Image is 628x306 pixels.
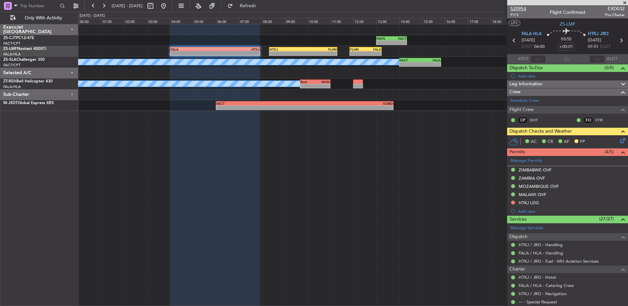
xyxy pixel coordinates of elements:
div: - [301,84,315,88]
div: FACT [400,58,420,62]
span: [DATE] - [DATE] [112,3,143,9]
a: HTKJ / JRO - Fuel - MH Aviation Services [519,258,599,264]
div: Rust [301,80,315,84]
div: - [377,41,392,45]
div: FALA [420,58,440,62]
span: ZS-CJT [3,36,16,40]
span: ZS-LMF [560,21,575,28]
a: M-JSDTGlobal Express XRS [3,101,54,105]
a: FTR [595,117,610,123]
div: FALA [366,47,381,51]
a: DHT [530,117,545,123]
a: ZT-REHBell Helicopter 430 [3,79,53,83]
span: Leg Information [509,80,543,88]
span: AC [531,139,537,145]
div: [DATE] - [DATE] [79,13,105,19]
span: M-JSDT [3,101,18,105]
a: --- - Special Request [519,299,557,305]
a: FACT/CPT [3,41,20,46]
span: ETOT [522,44,532,50]
div: 18:00 [491,18,514,24]
span: FALA HLA [522,31,542,37]
div: - [216,106,305,110]
div: FALA [170,47,215,51]
input: --:-- [530,55,546,63]
a: FALA / HLA - Catering Crew [519,283,574,288]
span: 07:51 [588,44,598,50]
a: Schedule Crew [510,98,539,104]
div: FACT [392,36,406,40]
a: HTKJ / JRO - Handling [519,242,563,248]
span: Dispatch Checks and Weather [509,128,572,135]
span: Pos Charter [605,12,625,18]
a: ZS-SLAChallenger 350 [3,58,45,62]
span: Flight Crew [509,106,534,114]
div: 09:00 [285,18,308,24]
div: FLHN [303,47,337,51]
div: 13:00 [376,18,399,24]
a: FALA/HLA [3,52,21,57]
span: (0/0) [604,64,614,71]
span: ZT-REH [3,79,16,83]
div: ZIMBABWE OVF [519,167,551,173]
div: Add new [518,208,625,214]
div: 08:00 [262,18,285,24]
div: FACT [216,101,305,105]
span: Dispatch To-Dos [509,64,543,72]
div: ZAMBIA OVF [519,175,545,181]
div: FLHN [350,47,366,51]
div: 14:00 [399,18,422,24]
div: - [270,52,303,55]
div: 05:00 [193,18,216,24]
span: Services [509,216,527,223]
span: ZS-SLA [3,58,16,62]
span: FP [580,139,585,145]
span: ALDT [607,56,617,62]
a: FALA / HLA - Handling [519,250,563,256]
div: 17:00 [468,18,491,24]
div: 02:00 [124,18,147,24]
div: - [366,52,381,55]
div: HDID [315,80,330,84]
span: [DATE] [588,37,601,44]
div: HTKJ LDG [519,200,539,206]
div: MOZAMBIQUE OVF [519,184,559,189]
div: 01:00 [101,18,124,24]
div: - [303,52,337,55]
span: Crew [509,88,521,96]
span: Charter [509,266,525,273]
div: CP [517,117,528,124]
a: FALA/HLA [3,84,21,89]
span: Permits [509,148,525,156]
div: 12:00 [353,18,376,24]
button: Only With Activity [7,13,71,23]
a: ZS-CJTPC12/47E [3,36,34,40]
div: - [315,84,330,88]
div: - [420,62,440,66]
a: FACT/CPT [3,63,20,68]
a: HTKJ / JRO - Navigation [519,291,567,296]
div: 16:00 [445,18,468,24]
span: CR [548,139,553,145]
div: - [392,41,406,45]
span: ZS-LMF [3,47,17,51]
div: Add new [518,73,625,79]
div: - [304,106,393,110]
span: 03:55 [561,36,572,43]
span: ELDT [600,44,611,50]
div: 11:00 [331,18,354,24]
a: ZS-LMFNextant 400XTi [3,47,46,51]
span: EXD032 [605,5,625,12]
span: Refresh [234,4,262,8]
span: ATOT [518,56,528,62]
div: HTKJ [215,47,259,51]
div: 04:00 [170,18,193,24]
span: HTKJ JRO [588,31,609,37]
div: - [215,52,259,55]
a: Manage Services [510,225,543,231]
span: Only With Activity [17,16,69,20]
span: 04:00 [534,44,545,50]
div: - [170,52,215,55]
div: Flight Confirmed [550,9,585,16]
div: - [400,62,420,66]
